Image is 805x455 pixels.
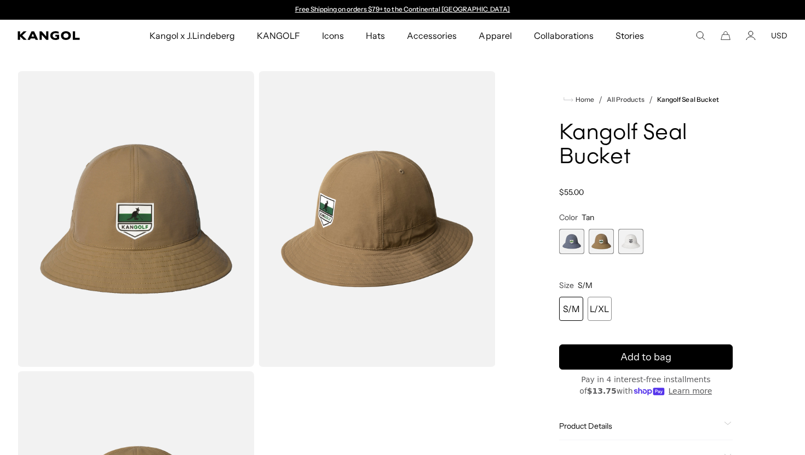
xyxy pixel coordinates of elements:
span: Tan [582,212,594,222]
a: Apparel [468,20,522,51]
h1: Kangolf Seal Bucket [559,122,733,170]
span: Hats [366,20,385,51]
span: Color [559,212,578,222]
div: Announcement [290,5,515,14]
label: Tan [589,229,614,254]
a: Free Shipping on orders $79+ to the Continental [GEOGRAPHIC_DATA] [295,5,510,13]
span: Product Details [559,421,720,431]
a: Stories [605,20,655,51]
span: S/M [578,280,593,290]
div: 1 of 3 [559,229,584,254]
a: Collaborations [523,20,605,51]
a: Kangolf Seal Bucket [657,96,719,103]
img: color-tan [18,71,254,367]
button: Add to bag [559,344,733,370]
div: 3 of 3 [618,229,643,254]
div: S/M [559,297,583,321]
summary: Search here [695,31,705,41]
a: KANGOLF [246,20,311,51]
span: Size [559,280,574,290]
span: Apparel [479,20,511,51]
span: Kangol x J.Lindeberg [150,20,235,51]
nav: breadcrumbs [559,93,733,106]
span: Stories [616,20,644,51]
span: Collaborations [534,20,594,51]
span: KANGOLF [257,20,300,51]
button: Cart [721,31,731,41]
a: Hats [355,20,396,51]
span: Add to bag [620,350,671,365]
a: Icons [311,20,355,51]
span: Home [573,96,594,103]
li: / [594,93,602,106]
a: Home [563,95,594,105]
span: $55.00 [559,187,584,197]
a: Kangol [18,31,98,40]
a: Accessories [396,20,468,51]
label: White [618,229,643,254]
button: USD [771,31,787,41]
a: All Products [607,96,645,103]
div: 1 of 2 [290,5,515,14]
span: Accessories [407,20,457,51]
slideshow-component: Announcement bar [290,5,515,14]
a: Kangol x J.Lindeberg [139,20,246,51]
div: 2 of 3 [589,229,614,254]
div: L/XL [588,297,612,321]
span: Icons [322,20,344,51]
label: Dusty Blue [559,229,584,254]
img: color-tan [258,71,495,367]
a: Account [746,31,756,41]
li: / [645,93,653,106]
